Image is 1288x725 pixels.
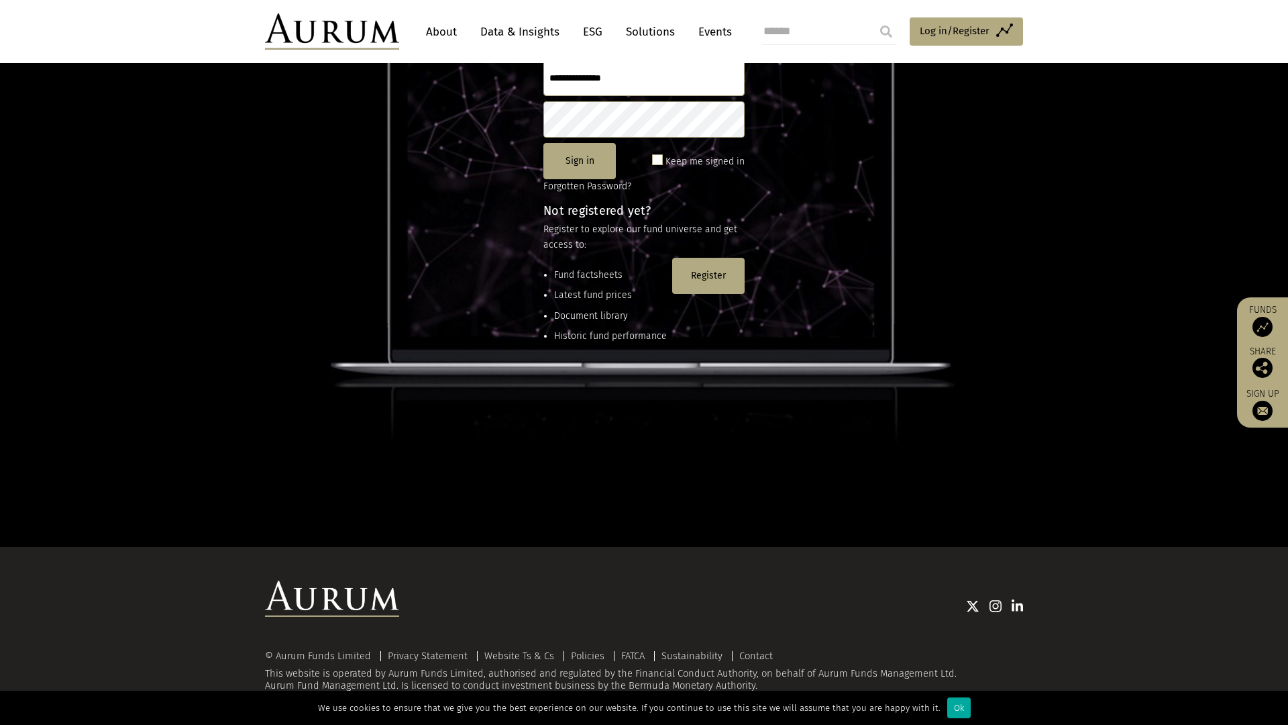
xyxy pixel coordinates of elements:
a: Solutions [619,19,682,44]
a: Policies [571,650,604,662]
a: Sign up [1244,388,1281,421]
a: Events [692,19,732,44]
img: Instagram icon [989,599,1002,613]
p: Register to explore our fund universe and get access to: [543,222,745,252]
a: FATCA [621,650,645,662]
li: Historic fund performance [554,329,667,344]
li: Document library [554,309,667,324]
a: About [419,19,464,44]
img: Twitter icon [966,599,979,613]
li: Fund factsheets [554,268,667,283]
a: Log in/Register [910,17,1023,46]
a: Funds [1244,304,1281,337]
li: Latest fund prices [554,288,667,303]
img: Sign up to our newsletter [1252,401,1273,421]
a: Privacy Statement [388,650,468,662]
button: Register [672,258,745,294]
div: © Aurum Funds Limited [265,651,378,661]
a: Data & Insights [474,19,566,44]
img: Share this post [1252,358,1273,378]
a: Website Ts & Cs [484,650,554,662]
label: Keep me signed in [665,154,745,170]
span: Log in/Register [920,23,989,39]
img: Access Funds [1252,317,1273,337]
div: Share [1244,347,1281,378]
img: Linkedin icon [1012,599,1024,613]
a: Sustainability [661,650,722,662]
div: Ok [947,697,971,718]
img: Aurum [265,13,399,50]
h4: Not registered yet? [543,205,745,217]
img: Aurum Logo [265,581,399,617]
a: Forgotten Password? [543,181,631,192]
a: ESG [576,19,609,44]
input: Submit [873,18,900,45]
a: Contact [739,650,773,662]
button: Sign in [543,143,616,179]
div: This website is operated by Aurum Funds Limited, authorised and regulated by the Financial Conduc... [265,650,1023,691]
